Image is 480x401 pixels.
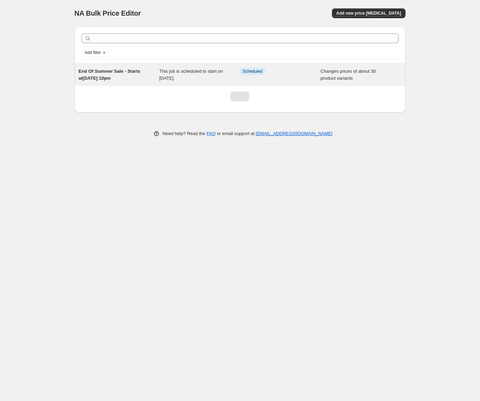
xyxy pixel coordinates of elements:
button: Add filter [82,48,109,57]
a: FAQ [207,131,216,136]
span: This job is scheduled to start on [DATE]. [159,69,223,81]
span: NA Bulk Price Editor [75,9,141,17]
span: End Of Summer Sale - Starts at[DATE] 10pm [79,69,140,81]
a: [EMAIL_ADDRESS][DOMAIN_NAME] [256,131,332,136]
button: Add new price [MEDICAL_DATA] [332,8,405,18]
span: Need help? Read the [163,131,207,136]
span: Add filter [85,50,101,55]
span: Add new price [MEDICAL_DATA] [336,10,401,16]
span: Scheduled [243,69,263,74]
span: or email support at [216,131,256,136]
nav: Pagination [230,92,249,101]
span: Changes prices of about 30 product variants [320,69,376,81]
